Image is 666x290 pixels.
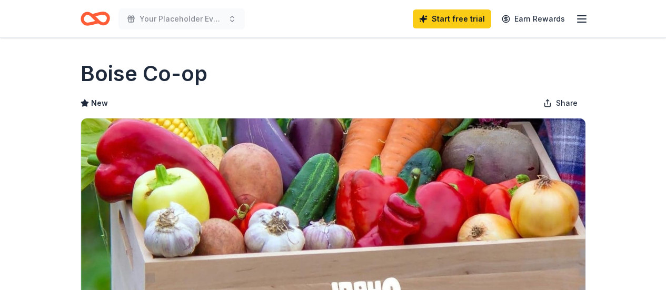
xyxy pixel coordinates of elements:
[81,59,207,88] h1: Boise Co-op
[495,9,571,28] a: Earn Rewards
[118,8,245,29] button: Your Placeholder Event
[140,13,224,25] span: Your Placeholder Event
[535,93,586,114] button: Share
[81,6,110,31] a: Home
[556,97,578,109] span: Share
[413,9,491,28] a: Start free trial
[91,97,108,109] span: New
